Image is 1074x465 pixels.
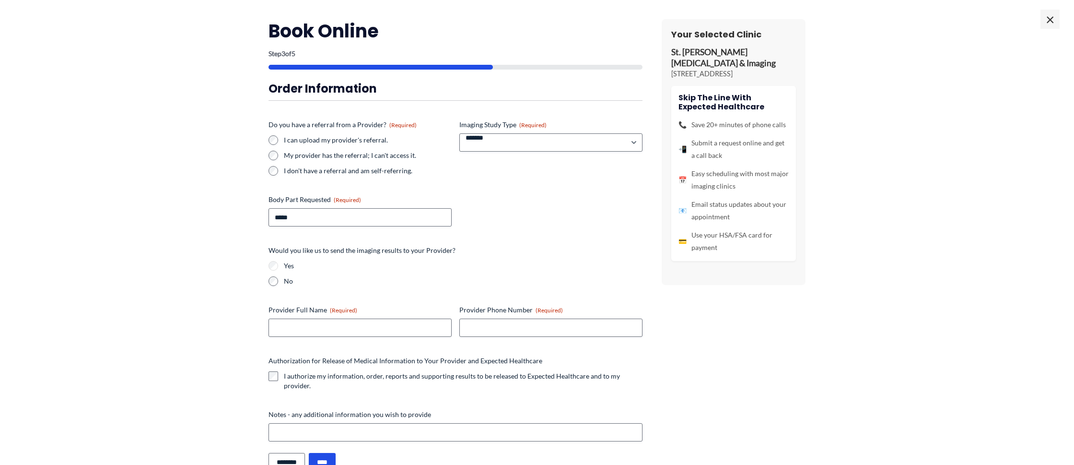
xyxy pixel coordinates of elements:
[281,49,285,58] span: 3
[459,305,642,315] label: Provider Phone Number
[268,246,455,255] legend: Would you like us to send the imaging results to your Provider?
[678,143,687,155] span: 📲
[268,19,642,43] h2: Book Online
[459,120,642,130] label: Imaging Study Type
[678,167,789,192] li: Easy scheduling with most major imaging clinics
[678,174,687,186] span: 📅
[671,29,796,40] h3: Your Selected Clinic
[671,47,796,69] p: St. [PERSON_NAME] [MEDICAL_DATA] & Imaging
[284,151,452,160] label: My provider has the referral; I can't access it.
[268,195,452,204] label: Body Part Requested
[678,198,789,223] li: Email status updates about your appointment
[678,137,789,162] li: Submit a request online and get a call back
[678,119,687,131] span: 📞
[268,356,542,366] legend: Authorization for Release of Medical Information to Your Provider and Expected Healthcare
[284,371,642,391] label: I authorize my information, order, reports and supporting results to be released to Expected Heal...
[389,121,417,129] span: (Required)
[330,307,357,314] span: (Required)
[334,196,361,203] span: (Required)
[678,235,687,248] span: 💳
[536,307,563,314] span: (Required)
[678,93,789,111] h4: Skip the line with Expected Healthcare
[284,276,642,286] label: No
[268,410,642,419] label: Notes - any additional information you wish to provide
[268,50,642,57] p: Step of
[292,49,295,58] span: 5
[678,119,789,131] li: Save 20+ minutes of phone calls
[268,120,417,130] legend: Do you have a referral from a Provider?
[268,81,642,96] h3: Order Information
[268,305,452,315] label: Provider Full Name
[1040,10,1060,29] span: ×
[678,229,789,254] li: Use your HSA/FSA card for payment
[678,204,687,217] span: 📧
[284,166,452,176] label: I don't have a referral and am self-referring.
[284,261,642,271] label: Yes
[519,121,547,129] span: (Required)
[284,135,452,145] label: I can upload my provider's referral.
[671,69,796,79] p: [STREET_ADDRESS]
